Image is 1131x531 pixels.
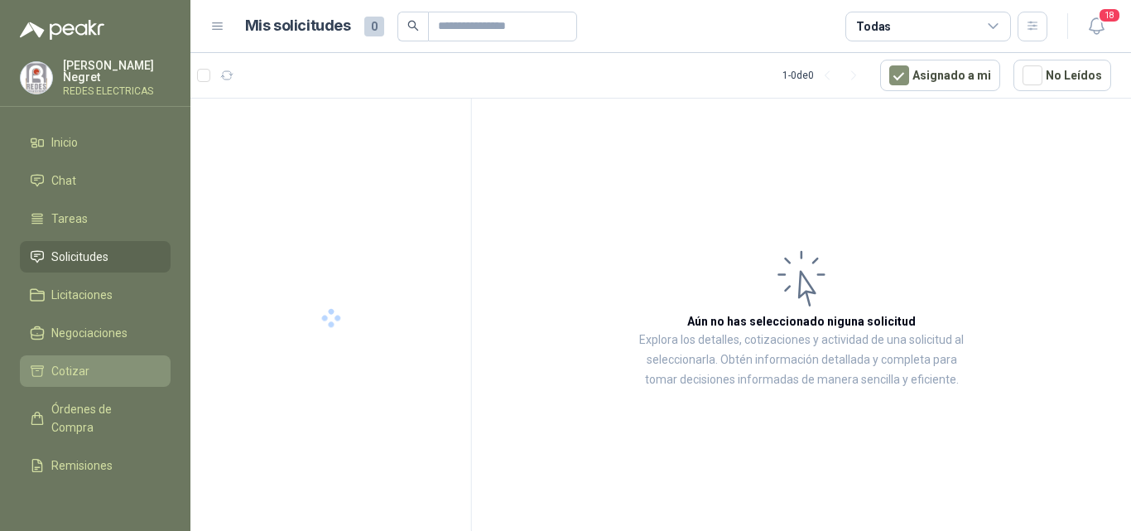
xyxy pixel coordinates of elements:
[20,20,104,40] img: Logo peakr
[51,362,89,380] span: Cotizar
[51,133,78,152] span: Inicio
[51,171,76,190] span: Chat
[880,60,1000,91] button: Asignado a mi
[20,203,171,234] a: Tareas
[20,165,171,196] a: Chat
[51,210,88,228] span: Tareas
[20,241,171,273] a: Solicitudes
[1013,60,1111,91] button: No Leídos
[364,17,384,36] span: 0
[245,14,351,38] h1: Mis solicitudes
[20,127,171,158] a: Inicio
[21,62,52,94] img: Company Logo
[51,248,108,266] span: Solicitudes
[687,312,916,331] h3: Aún no has seleccionado niguna solicitud
[407,20,419,31] span: search
[51,286,113,304] span: Licitaciones
[51,456,113,475] span: Remisiones
[20,279,171,311] a: Licitaciones
[856,17,891,36] div: Todas
[1081,12,1111,41] button: 18
[20,317,171,349] a: Negociaciones
[20,393,171,443] a: Órdenes de Compra
[63,86,171,96] p: REDES ELECTRICAS
[63,60,171,83] p: [PERSON_NAME] Negret
[1098,7,1121,23] span: 18
[20,450,171,481] a: Remisiones
[51,324,128,342] span: Negociaciones
[638,331,965,390] p: Explora los detalles, cotizaciones y actividad de una solicitud al seleccionarla. Obtén informaci...
[20,355,171,387] a: Cotizar
[51,400,155,437] span: Órdenes de Compra
[20,488,171,519] a: Configuración
[782,62,867,89] div: 1 - 0 de 0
